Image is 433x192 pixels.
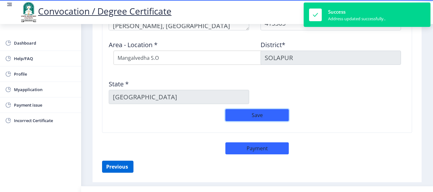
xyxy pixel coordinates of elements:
[14,101,76,109] span: Payment issue
[225,142,289,154] button: Payment
[19,1,38,23] img: logo
[14,86,76,93] span: Myapplication
[14,117,76,124] span: Incorrect Certificate
[14,39,76,47] span: Dashboard
[102,161,133,173] button: Previous ‍
[109,81,129,87] label: State *
[19,5,171,17] a: Convocation / Degree Certificate
[109,42,158,48] label: Area - Location *
[14,70,76,78] span: Profile
[261,51,401,65] input: District
[328,16,385,22] div: Address updated successfully..
[14,55,76,62] span: Help/FAQ
[225,109,289,121] button: Save
[328,9,346,15] span: Success
[109,90,249,104] input: State
[261,42,285,48] label: District*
